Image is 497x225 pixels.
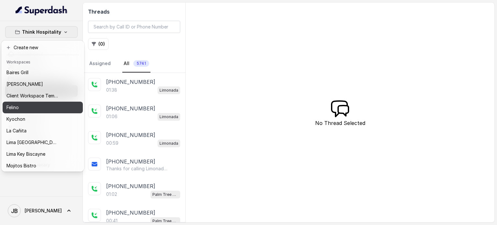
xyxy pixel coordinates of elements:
p: La Cañita [6,127,27,135]
p: Think Hospitality [22,28,61,36]
header: Workspaces [3,56,83,67]
p: Lima [GEOGRAPHIC_DATA] [6,139,58,146]
p: Mojitos Bistro [6,162,36,170]
p: Kyochon [6,115,25,123]
p: Felino [6,104,19,111]
p: [PERSON_NAME] [6,80,43,88]
p: Client Workspace Template [6,92,58,100]
div: Think Hospitality [1,40,84,172]
p: Baires Grill [6,69,28,76]
button: Think Hospitality [5,26,78,38]
p: Lima Key Biscayne [6,150,45,158]
button: Create new [3,42,83,53]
